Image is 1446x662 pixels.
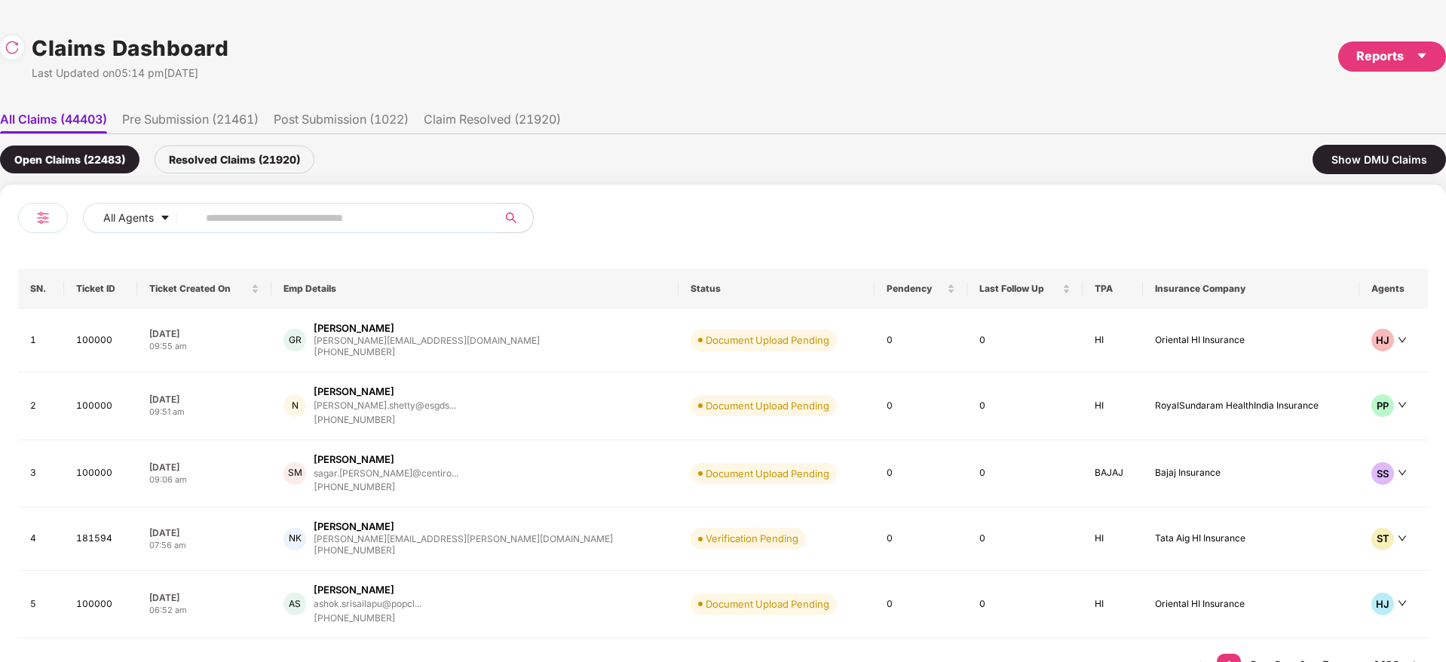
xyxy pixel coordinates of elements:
[1083,372,1144,440] td: HI
[149,591,259,604] div: [DATE]
[314,468,458,478] div: sagar.[PERSON_NAME]@centiro...
[283,593,306,615] div: AS
[1143,268,1359,309] th: Insurance Company
[314,611,421,626] div: [PHONE_NUMBER]
[34,209,52,227] img: svg+xml;base64,PHN2ZyB4bWxucz0iaHR0cDovL3d3dy53My5vcmcvMjAwMC9zdmciIHdpZHRoPSIyNCIgaGVpZ2h0PSIyNC...
[149,539,259,552] div: 07:56 am
[149,604,259,617] div: 06:52 am
[967,440,1083,508] td: 0
[1398,534,1407,543] span: down
[1083,268,1144,309] th: TPA
[271,268,679,309] th: Emp Details
[887,283,944,295] span: Pendency
[979,283,1059,295] span: Last Follow Up
[314,321,394,336] div: [PERSON_NAME]
[64,309,137,372] td: 100000
[5,40,20,55] img: svg+xml;base64,PHN2ZyBpZD0iUmVsb2FkLTMyeDMyIiB4bWxucz0iaHR0cDovL3d3dy53My5vcmcvMjAwMC9zdmciIHdpZH...
[1371,329,1394,351] div: HJ
[496,212,525,224] span: search
[149,283,248,295] span: Ticket Created On
[149,526,259,539] div: [DATE]
[1083,440,1144,508] td: BAJAJ
[967,372,1083,440] td: 0
[1371,462,1394,485] div: SS
[314,336,540,345] div: [PERSON_NAME][EMAIL_ADDRESS][DOMAIN_NAME]
[1398,468,1407,477] span: down
[1143,309,1359,372] td: Oriental HI Insurance
[18,440,64,508] td: 3
[64,372,137,440] td: 100000
[314,345,540,360] div: [PHONE_NUMBER]
[314,480,458,495] div: [PHONE_NUMBER]
[32,65,228,81] div: Last Updated on 05:14 pm[DATE]
[314,452,394,467] div: [PERSON_NAME]
[160,213,170,225] span: caret-down
[314,534,613,544] div: [PERSON_NAME][EMAIL_ADDRESS][PERSON_NAME][DOMAIN_NAME]
[706,466,829,481] div: Document Upload Pending
[283,462,306,485] div: SM
[1083,571,1144,639] td: HI
[1371,528,1394,550] div: ST
[314,583,394,597] div: [PERSON_NAME]
[967,571,1083,639] td: 0
[1359,268,1428,309] th: Agents
[18,268,64,309] th: SN.
[155,146,314,173] div: Resolved Claims (21920)
[64,440,137,508] td: 100000
[314,599,421,608] div: ashok.srisailapu@popcl...
[706,333,829,348] div: Document Upload Pending
[875,507,967,571] td: 0
[149,474,259,486] div: 09:06 am
[274,112,409,133] li: Post Submission (1022)
[967,309,1083,372] td: 0
[1143,571,1359,639] td: Oriental HI Insurance
[1398,336,1407,345] span: down
[875,268,967,309] th: Pendency
[1371,394,1394,417] div: PP
[706,596,829,611] div: Document Upload Pending
[314,400,456,410] div: [PERSON_NAME].shetty@esgds...
[103,210,154,226] span: All Agents
[967,507,1083,571] td: 0
[1416,50,1428,62] span: caret-down
[1371,593,1394,615] div: HJ
[149,340,259,353] div: 09:55 am
[1398,400,1407,409] span: down
[1356,47,1428,66] div: Reports
[679,268,875,309] th: Status
[1083,507,1144,571] td: HI
[967,268,1083,309] th: Last Follow Up
[283,528,306,550] div: NK
[1398,599,1407,608] span: down
[149,406,259,418] div: 09:51 am
[314,385,394,399] div: [PERSON_NAME]
[149,393,259,406] div: [DATE]
[32,32,228,65] h1: Claims Dashboard
[1083,309,1144,372] td: HI
[1313,145,1446,174] div: Show DMU Claims
[18,372,64,440] td: 2
[496,203,534,233] button: search
[706,531,798,546] div: Verification Pending
[1143,507,1359,571] td: Tata Aig HI Insurance
[314,519,394,534] div: [PERSON_NAME]
[149,327,259,340] div: [DATE]
[283,394,306,417] div: N
[1143,440,1359,508] td: Bajaj Insurance
[83,203,203,233] button: All Agentscaret-down
[64,268,137,309] th: Ticket ID
[283,329,306,351] div: GR
[18,571,64,639] td: 5
[875,440,967,508] td: 0
[64,507,137,571] td: 181594
[875,571,967,639] td: 0
[706,398,829,413] div: Document Upload Pending
[64,571,137,639] td: 100000
[18,507,64,571] td: 4
[875,309,967,372] td: 0
[137,268,271,309] th: Ticket Created On
[18,309,64,372] td: 1
[424,112,561,133] li: Claim Resolved (21920)
[1143,372,1359,440] td: RoyalSundaram HealthIndia Insurance
[314,544,613,558] div: [PHONE_NUMBER]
